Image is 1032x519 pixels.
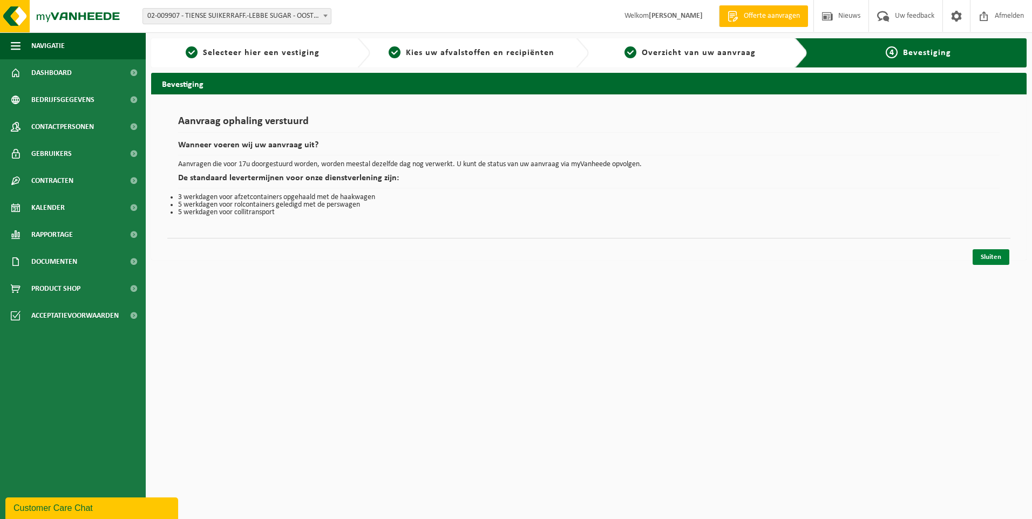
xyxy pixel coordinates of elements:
[203,49,320,57] span: Selecteer hier een vestiging
[5,495,180,519] iframe: chat widget
[31,113,94,140] span: Contactpersonen
[178,161,1000,168] p: Aanvragen die voor 17u doorgestuurd worden, worden meestal dezelfde dag nog verwerkt. U kunt de s...
[31,248,77,275] span: Documenten
[973,249,1009,265] a: Sluiten
[178,174,1000,188] h2: De standaard levertermijnen voor onze dienstverlening zijn:
[31,167,73,194] span: Contracten
[157,46,349,59] a: 1Selecteer hier een vestiging
[142,8,331,24] span: 02-009907 - TIENSE SUIKERRAFF.-LEBBE SUGAR - OOSTKAMP
[31,194,65,221] span: Kalender
[31,59,72,86] span: Dashboard
[642,49,756,57] span: Overzicht van uw aanvraag
[31,86,94,113] span: Bedrijfsgegevens
[624,46,636,58] span: 3
[151,73,1027,94] h2: Bevestiging
[719,5,808,27] a: Offerte aanvragen
[741,11,803,22] span: Offerte aanvragen
[31,32,65,59] span: Navigatie
[594,46,786,59] a: 3Overzicht van uw aanvraag
[31,302,119,329] span: Acceptatievoorwaarden
[406,49,554,57] span: Kies uw afvalstoffen en recipiënten
[178,116,1000,133] h1: Aanvraag ophaling verstuurd
[178,209,1000,216] li: 5 werkdagen voor collitransport
[886,46,898,58] span: 4
[649,12,703,20] strong: [PERSON_NAME]
[376,46,568,59] a: 2Kies uw afvalstoffen en recipiënten
[178,141,1000,155] h2: Wanneer voeren wij uw aanvraag uit?
[186,46,198,58] span: 1
[178,194,1000,201] li: 3 werkdagen voor afzetcontainers opgehaald met de haakwagen
[178,201,1000,209] li: 5 werkdagen voor rolcontainers geledigd met de perswagen
[31,140,72,167] span: Gebruikers
[389,46,400,58] span: 2
[143,9,331,24] span: 02-009907 - TIENSE SUIKERRAFF.-LEBBE SUGAR - OOSTKAMP
[903,49,951,57] span: Bevestiging
[31,221,73,248] span: Rapportage
[31,275,80,302] span: Product Shop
